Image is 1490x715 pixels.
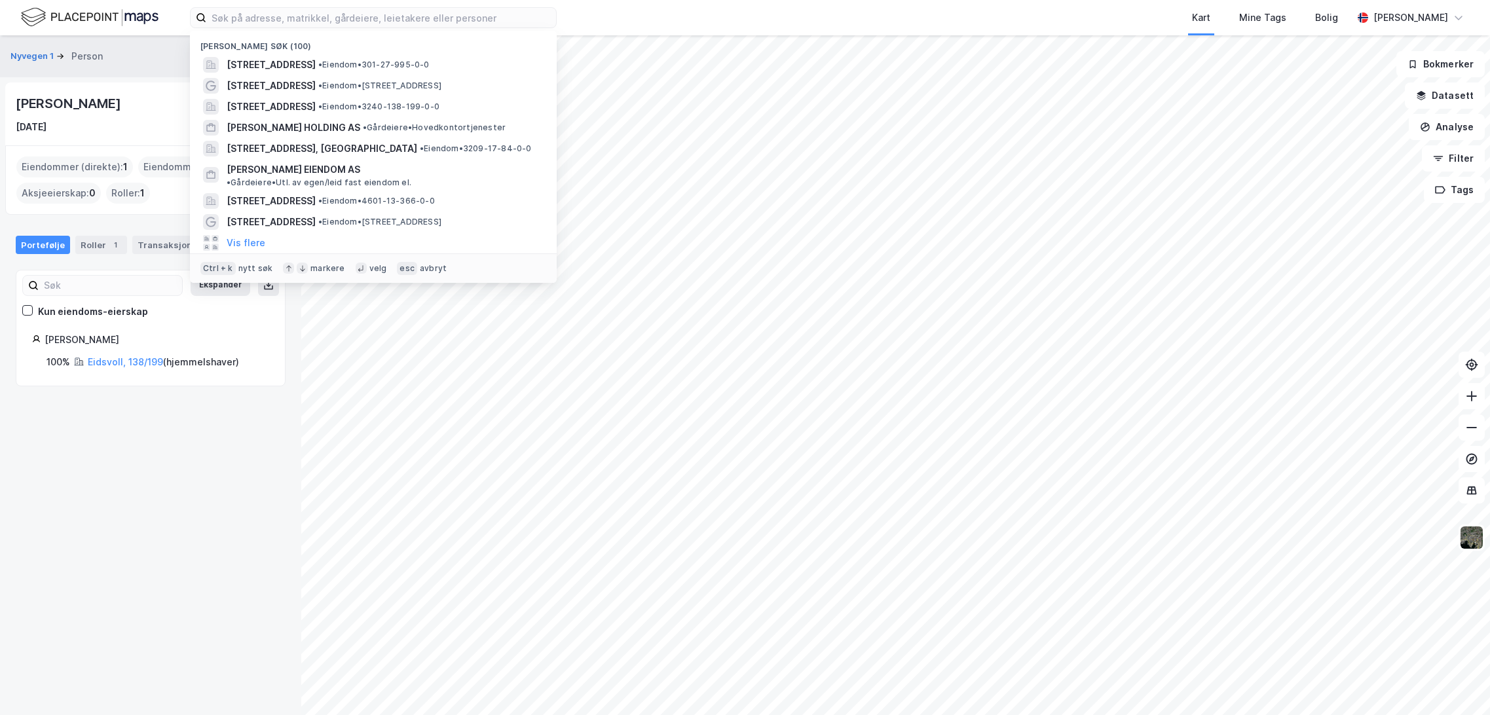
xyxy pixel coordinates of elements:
div: Roller [75,236,127,254]
span: [STREET_ADDRESS] [227,99,316,115]
div: velg [369,263,387,274]
div: Bolig [1315,10,1338,26]
div: 100% [47,354,70,370]
span: • [420,143,424,153]
div: Portefølje [16,236,70,254]
span: [STREET_ADDRESS] [227,78,316,94]
span: 1 [123,159,128,175]
div: [DATE] [16,119,47,135]
button: Ekspander [191,275,250,296]
div: esc [397,262,417,275]
span: Eiendom • 3209-17-84-0-0 [420,143,532,154]
div: Transaksjoner [132,236,223,254]
span: • [318,81,322,90]
div: Roller : [106,183,150,204]
button: Filter [1422,145,1485,172]
input: Søk på adresse, matrikkel, gårdeiere, leietakere eller personer [206,8,556,27]
a: Eidsvoll, 138/199 [88,356,163,367]
div: Ctrl + k [200,262,236,275]
span: • [363,122,367,132]
div: Kart [1192,10,1210,26]
button: Nyvegen 1 [10,50,56,63]
span: • [318,101,322,111]
span: • [318,217,322,227]
img: logo.f888ab2527a4732fd821a326f86c7f29.svg [21,6,158,29]
span: Gårdeiere • Utl. av egen/leid fast eiendom el. [227,177,411,188]
span: [STREET_ADDRESS] [227,193,316,209]
span: Eiendom • 3240-138-199-0-0 [318,101,439,112]
span: [STREET_ADDRESS], [GEOGRAPHIC_DATA] [227,141,417,156]
span: [STREET_ADDRESS] [227,214,316,230]
img: 9k= [1459,525,1484,550]
button: Tags [1424,177,1485,203]
div: Eiendommer (direkte) : [16,156,133,177]
div: [PERSON_NAME] [45,332,269,348]
span: • [318,60,322,69]
div: Aksjeeierskap : [16,183,101,204]
iframe: Chat Widget [1425,652,1490,715]
span: Eiendom • 301-27-995-0-0 [318,60,430,70]
div: Kun eiendoms-eierskap [38,304,148,320]
div: nytt søk [238,263,273,274]
div: Person [71,48,103,64]
button: Bokmerker [1396,51,1485,77]
span: • [227,177,231,187]
span: Eiendom • [STREET_ADDRESS] [318,217,441,227]
span: 0 [89,185,96,201]
button: Datasett [1405,82,1485,109]
span: [PERSON_NAME] EIENDOM AS [227,162,360,177]
button: Analyse [1409,114,1485,140]
span: Eiendom • 4601-13-366-0-0 [318,196,435,206]
div: avbryt [420,263,447,274]
div: markere [310,263,345,274]
div: ( hjemmelshaver ) [88,354,239,370]
div: Eiendommer (Indirekte) : [138,156,265,177]
div: Kontrollprogram for chat [1425,652,1490,715]
span: [STREET_ADDRESS] [227,57,316,73]
input: Søk [39,276,182,295]
span: [PERSON_NAME] HOLDING AS [227,120,360,136]
div: [PERSON_NAME] [16,93,123,114]
span: Gårdeiere • Hovedkontortjenester [363,122,506,133]
div: [PERSON_NAME] søk (100) [190,31,557,54]
div: 1 [109,238,122,251]
span: Eiendom • [STREET_ADDRESS] [318,81,441,91]
div: Mine Tags [1239,10,1286,26]
span: 1 [140,185,145,201]
span: • [318,196,322,206]
div: [PERSON_NAME] [1373,10,1448,26]
button: Vis flere [227,235,265,251]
